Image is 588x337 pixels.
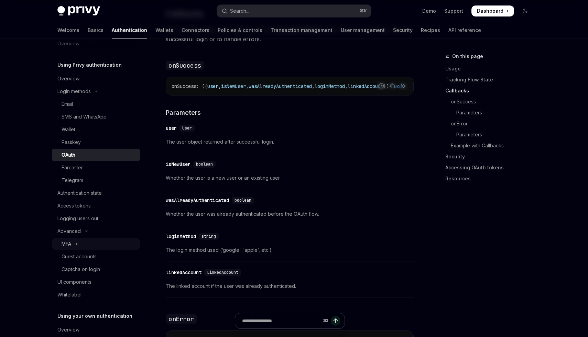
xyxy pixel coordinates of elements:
[445,107,536,118] a: Parameters
[221,83,246,89] span: isNewUser
[445,151,536,162] a: Security
[57,278,91,286] div: UI components
[445,162,536,173] a: Accessing OAuth tokens
[207,83,218,89] span: user
[445,140,536,151] a: Example with Callbacks
[57,87,91,96] div: Login methods
[166,282,414,290] span: The linked account if the user was already authenticated.
[52,289,140,301] a: Whitelabel
[520,5,531,16] button: Toggle dark mode
[57,61,122,69] h5: Using Privy authentication
[246,83,249,89] span: ,
[57,312,132,320] h5: Using your own authentication
[445,118,536,129] a: onError
[57,6,100,16] img: dark logo
[52,263,140,276] a: Captcha on login
[166,174,414,182] span: Whether the user is a new user or an existing user.
[445,96,536,107] a: onSuccess
[52,111,140,123] a: SMS and WhatsApp
[166,233,196,240] div: loginMethod
[52,161,140,174] a: Farcaster
[312,83,315,89] span: ,
[444,8,463,14] a: Support
[271,22,333,38] a: Transaction management
[196,83,207,89] span: : ({
[155,22,173,38] a: Wallets
[62,240,71,248] div: MFA
[166,108,201,117] span: Parameters
[242,313,320,328] input: Ask a question...
[315,83,345,89] span: loginMethod
[421,22,440,38] a: Recipes
[345,83,348,89] span: ,
[348,83,383,89] span: linkedAccount
[57,227,81,235] div: Advanced
[341,22,385,38] a: User management
[88,22,104,38] a: Basics
[202,234,216,239] span: string
[166,125,177,132] div: user
[52,136,140,148] a: Passkey
[377,81,386,90] button: Report incorrect code
[448,22,481,38] a: API reference
[57,326,79,334] div: Overview
[52,98,140,110] a: Email
[235,198,251,203] span: boolean
[218,83,221,89] span: ,
[52,187,140,199] a: Authentication state
[445,63,536,74] a: Usage
[52,225,140,237] button: Toggle Advanced section
[57,22,79,38] a: Welcome
[477,8,503,14] span: Dashboard
[112,22,147,38] a: Authentication
[62,151,75,159] div: OAuth
[166,246,414,254] span: The login method used (‘google’, ‘apple’, etc.).
[166,138,414,146] span: The user object returned after successful login.
[196,161,213,167] span: boolean
[399,81,408,90] button: Ask AI
[166,269,202,276] div: linkedAccount
[172,83,196,89] span: onSuccess
[52,85,140,98] button: Toggle Login methods section
[57,214,98,223] div: Logging users out
[52,200,140,212] a: Access tokens
[57,75,79,83] div: Overview
[52,324,140,336] a: Overview
[445,74,536,85] a: Tracking Flow State
[57,189,102,197] div: Authentication state
[52,123,140,136] a: Wallet
[52,212,140,225] a: Logging users out
[388,81,397,90] button: Copy the contents from the code block
[62,125,75,134] div: Wallet
[62,113,107,121] div: SMS and WhatsApp
[217,5,371,17] button: Open search
[445,85,536,96] a: Callbacks
[360,8,367,14] span: ⌘ K
[445,129,536,140] a: Parameters
[166,161,190,168] div: isNewUser
[57,202,91,210] div: Access tokens
[57,291,81,299] div: Whitelabel
[383,83,389,89] span: })
[182,125,192,131] span: User
[422,8,436,14] a: Demo
[52,72,140,85] a: Overview
[452,52,483,60] span: On this page
[52,250,140,263] a: Guest accounts
[471,5,514,16] a: Dashboard
[52,276,140,288] a: UI components
[230,7,249,15] div: Search...
[166,210,414,218] span: Whether the user was already authenticated before the OAuth flow.
[62,265,100,273] div: Captcha on login
[249,83,312,89] span: wasAlreadyAuthenticated
[62,252,97,261] div: Guest accounts
[218,22,262,38] a: Policies & controls
[166,61,204,70] code: onSuccess
[62,138,81,146] div: Passkey
[52,149,140,161] a: OAuth
[62,176,83,184] div: Telegram
[445,173,536,184] a: Resources
[182,22,209,38] a: Connectors
[62,164,83,172] div: Farcaster
[166,197,229,204] div: wasAlreadyAuthenticated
